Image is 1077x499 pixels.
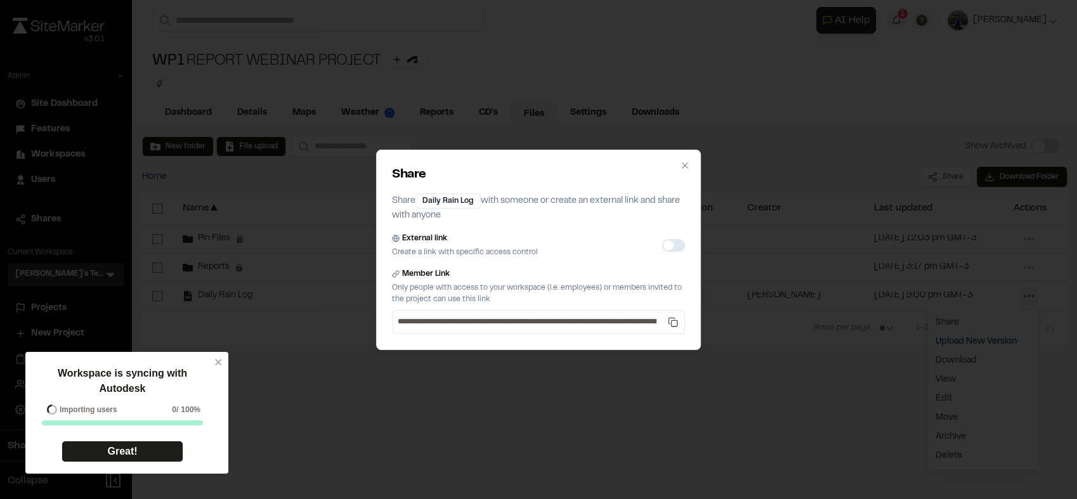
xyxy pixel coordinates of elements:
[392,165,685,185] h2: Share
[392,282,685,305] p: Only people with access to your workspace (i.e. employees) or members invited to the project can ...
[402,268,450,280] label: Member Link
[415,193,481,209] div: Daily Rain Log
[392,193,685,223] p: Share with someone or create an external link and share with anyone
[402,233,447,244] label: External link
[392,247,538,258] p: Create a link with specific access control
